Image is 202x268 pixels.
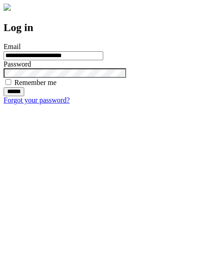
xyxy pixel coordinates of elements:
[4,22,198,34] h2: Log in
[14,79,57,86] label: Remember me
[4,4,11,11] img: logo-4e3dc11c47720685a147b03b5a06dd966a58ff35d612b21f08c02c0306f2b779.png
[4,60,31,68] label: Password
[4,43,21,50] label: Email
[4,96,70,104] a: Forgot your password?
